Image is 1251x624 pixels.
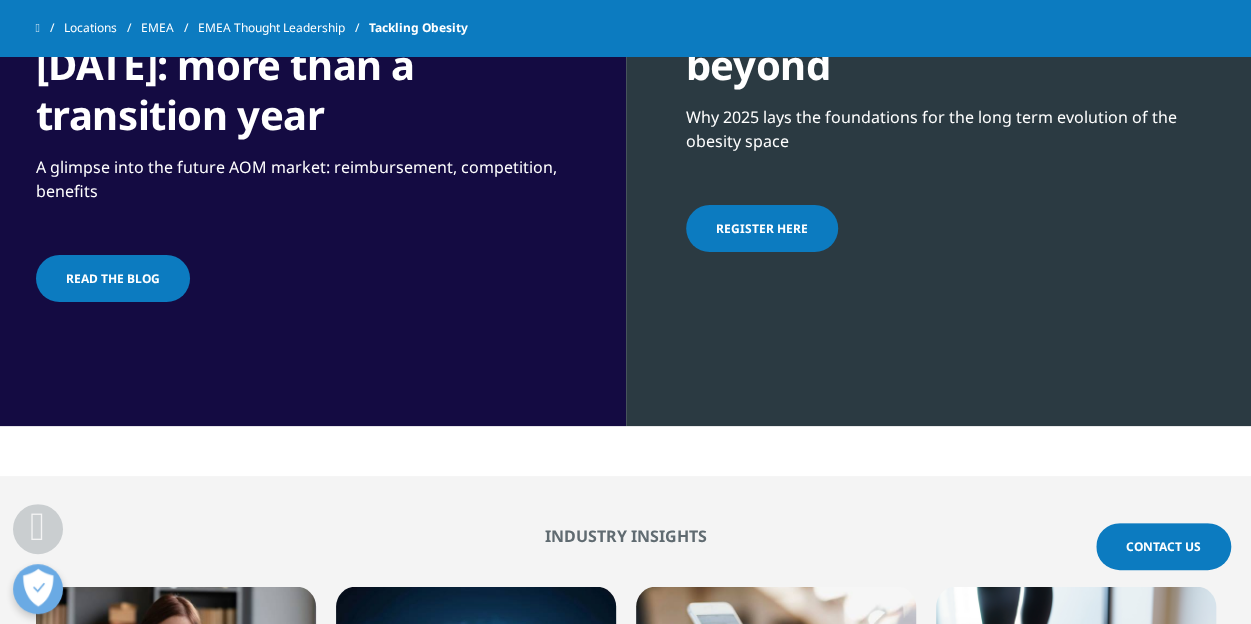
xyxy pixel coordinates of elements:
[36,155,566,215] p: A glimpse into the future AOM market: reimbursement, competition, benefits
[198,10,369,46] a: EMEA Thought Leadership
[141,10,198,46] a: EMEA
[369,10,468,46] span: Tackling Obesity
[1096,523,1231,570] a: Contact Us
[64,10,141,46] a: Locations
[36,255,190,302] a: Read the blog
[686,105,1216,165] p: Why 2025 lays the foundations for the long term evolution of the obesity space
[13,564,63,614] button: Open Preferences
[1126,538,1201,555] span: Contact Us
[716,220,808,237] span: Register here
[686,205,838,252] a: Register here
[66,270,160,287] span: Read the blog
[36,526,1216,546] h2: Industry Insights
